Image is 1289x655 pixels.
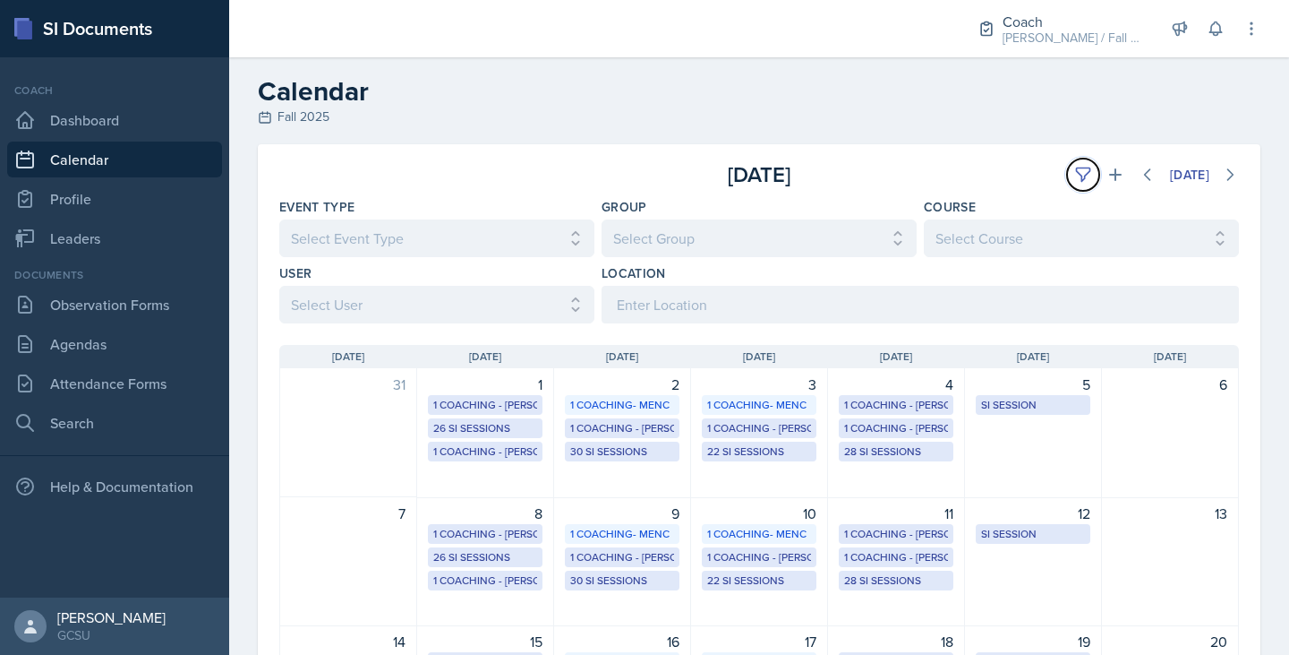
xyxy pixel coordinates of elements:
a: Agendas [7,326,222,362]
div: 1 Coaching - [PERSON_NAME] [844,549,948,565]
div: 1 Coaching - [PERSON_NAME] [844,397,948,413]
button: [DATE] [1158,159,1221,190]
div: GCSU [57,626,166,644]
div: 4 [839,374,953,395]
a: Calendar [7,142,222,177]
div: [PERSON_NAME] [57,608,166,626]
a: Search [7,405,222,441]
div: 22 SI Sessions [707,573,811,589]
div: 1 Coaching- MENC [570,397,674,413]
div: 1 Coaching- MENC [707,397,811,413]
div: Help & Documentation [7,469,222,504]
div: 8 [428,503,542,524]
div: Documents [7,267,222,283]
div: 28 SI Sessions [844,444,948,460]
div: 15 [428,631,542,652]
div: 13 [1113,503,1227,524]
div: 14 [291,631,405,652]
div: 22 SI Sessions [707,444,811,460]
div: 12 [976,503,1090,524]
a: Profile [7,181,222,217]
div: SI Session [981,397,1085,413]
div: 1 Coaching - [PERSON_NAME] [707,420,811,436]
div: 30 SI Sessions [570,573,674,589]
span: [DATE] [880,349,912,365]
a: Attendance Forms [7,366,222,401]
div: 3 [702,374,816,395]
div: 19 [976,631,1090,652]
a: Dashboard [7,102,222,138]
div: 31 [291,374,405,395]
div: SI Session [981,526,1085,542]
div: 1 Coaching - [PERSON_NAME] [433,444,537,460]
div: 1 Coaching - [PERSON_NAME] [433,397,537,413]
div: 1 Coaching - [PERSON_NAME] [433,526,537,542]
div: 1 Coaching - [PERSON_NAME] [433,573,537,589]
div: 20 [1113,631,1227,652]
a: Leaders [7,220,222,256]
div: 10 [702,503,816,524]
span: [DATE] [1017,349,1049,365]
div: [PERSON_NAME] / Fall 2025 [1003,29,1146,47]
span: [DATE] [743,349,775,365]
label: Location [602,264,666,282]
div: 1 Coaching - [PERSON_NAME] [844,420,948,436]
label: User [279,264,312,282]
span: [DATE] [332,349,364,365]
div: 26 SI Sessions [433,549,537,565]
div: 2 [565,374,679,395]
span: [DATE] [469,349,501,365]
a: Observation Forms [7,287,222,323]
div: 7 [291,503,405,524]
div: 18 [839,631,953,652]
div: 1 [428,374,542,395]
div: [DATE] [599,159,918,191]
div: 26 SI Sessions [433,420,537,436]
label: Course [924,198,976,216]
h2: Calendar [258,75,1260,108]
div: 28 SI Sessions [844,573,948,589]
div: 1 Coaching- MENC [570,526,674,542]
span: [DATE] [1154,349,1186,365]
label: Group [602,198,647,216]
div: [DATE] [1170,168,1209,182]
div: 1 Coaching - [PERSON_NAME] [844,526,948,542]
div: 16 [565,631,679,652]
div: 17 [702,631,816,652]
div: 1 Coaching - [PERSON_NAME] [707,549,811,565]
div: 30 SI Sessions [570,444,674,460]
div: 1 Coaching- MENC [707,526,811,542]
div: 9 [565,503,679,524]
label: Event Type [279,198,355,216]
div: 6 [1113,374,1227,395]
div: 1 Coaching - [PERSON_NAME] [570,549,674,565]
div: Fall 2025 [258,108,1260,126]
div: 1 Coaching - [PERSON_NAME] [570,420,674,436]
div: 11 [839,503,953,524]
span: [DATE] [606,349,638,365]
div: Coach [1003,11,1146,32]
div: Coach [7,82,222,99]
input: Enter Location [602,286,1239,323]
div: 5 [976,374,1090,395]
